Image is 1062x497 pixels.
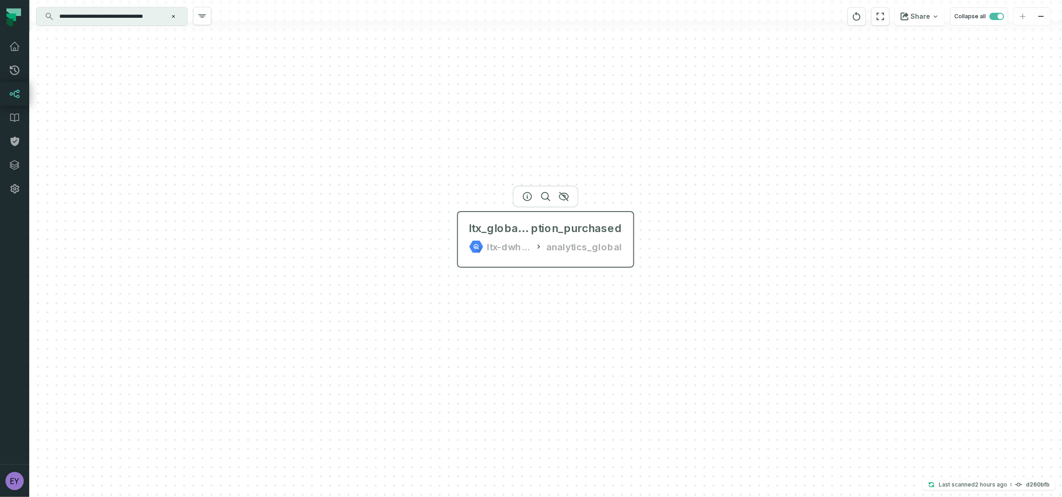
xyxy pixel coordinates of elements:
[1026,482,1050,487] h4: d260bfb
[169,12,178,21] button: Clear search query
[895,7,945,26] button: Share
[950,7,1008,26] button: Collapse all
[487,239,532,254] div: ltx-dwh-prod-raw
[975,481,1007,488] relative-time: Aug 19, 2025, 11:50 AM GMT+3
[469,221,531,236] span: ltx_global_app_subscri
[922,479,1055,490] button: Last scanned[DATE] 11:50:15 AMd260bfb
[531,221,623,236] span: ption_purchased
[5,472,24,490] img: avatar of eyal
[547,239,623,254] div: analytics_global
[1032,8,1050,26] button: zoom out
[939,480,1007,489] p: Last scanned
[469,221,623,236] div: ltx_global_app_subscription_purchased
